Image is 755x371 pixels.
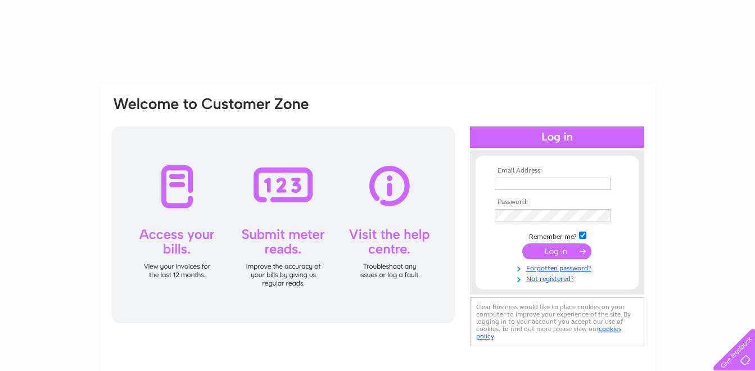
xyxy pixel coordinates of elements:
[492,198,622,206] th: Password:
[492,230,622,241] td: Remember me?
[476,325,621,340] a: cookies policy
[495,273,622,283] a: Not registered?
[522,243,591,259] input: Submit
[495,262,622,273] a: Forgotten password?
[470,297,644,346] div: Clear Business would like to place cookies on your computer to improve your experience of the sit...
[492,167,622,175] th: Email Address:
